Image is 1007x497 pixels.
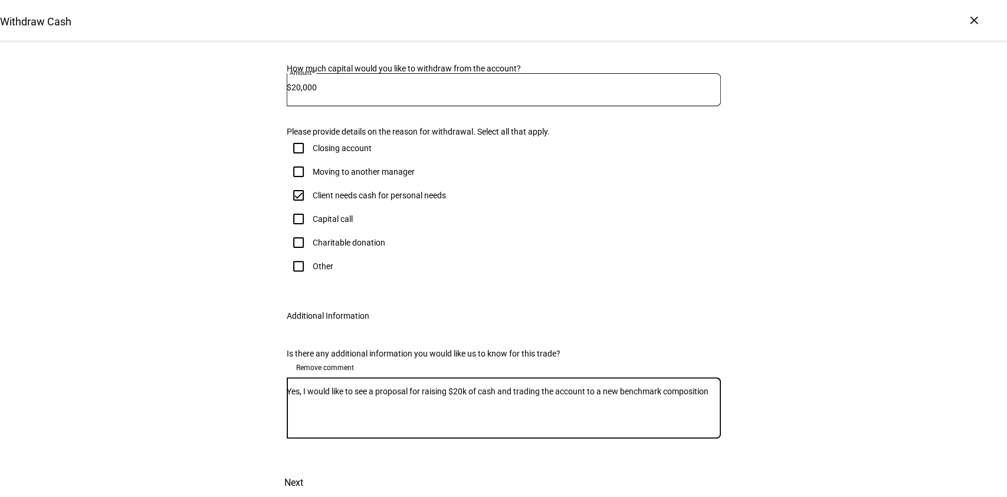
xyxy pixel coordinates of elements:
button: Remove comment [287,358,363,377]
div: Is there any additional information you would like us to know for this trade? [287,349,721,358]
div: Capital call [313,214,353,224]
span: Next [284,469,303,497]
div: How much capital would you like to withdraw from the account? [287,64,721,73]
div: Charitable donation [313,238,385,247]
div: Closing account [313,143,372,153]
span: Remove comment [296,358,354,377]
div: × [965,11,983,30]
button: Next [268,469,320,497]
div: Additional Information [287,311,369,321]
div: Moving to another manager [313,167,415,176]
div: Please provide details on the reason for withdrawal. Select all that apply. [287,127,721,136]
mat-label: Amount* [290,69,314,76]
div: Other [313,261,333,271]
span: $ [287,83,291,92]
div: Client needs cash for personal needs [313,191,446,200]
